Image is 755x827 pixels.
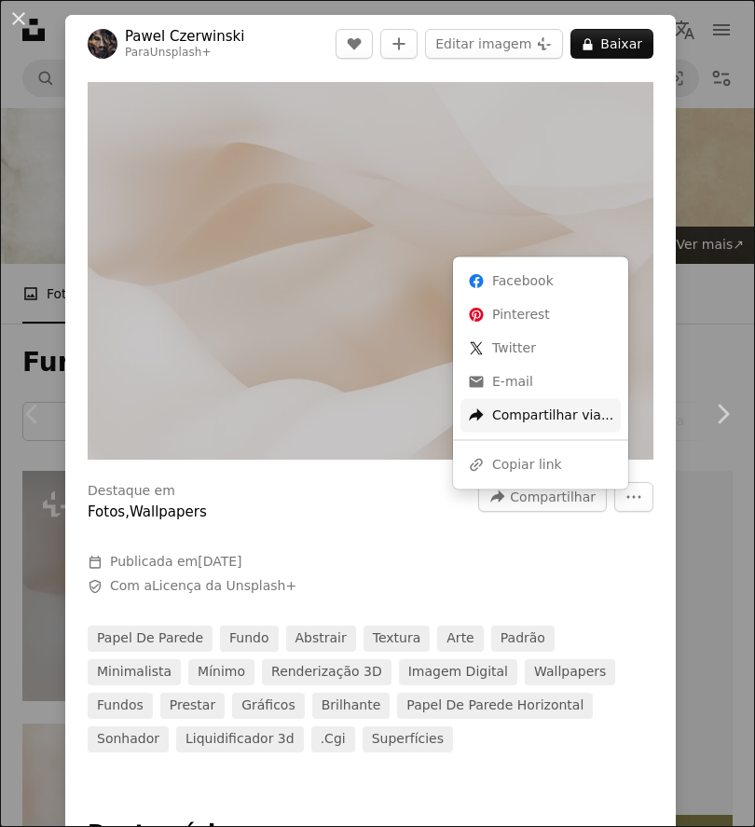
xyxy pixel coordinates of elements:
[460,448,621,481] div: Copiar link
[478,482,607,512] button: Compartilhar esta imagem
[460,365,621,398] a: Compartilhar por e-mail
[460,398,621,432] div: Compartilhar via...
[460,297,621,331] a: Compartilhar no Pinterest
[614,482,653,512] button: Mais ações
[510,483,596,511] span: Compartilhar
[460,331,621,365] a: Compartilhar no Twitter
[460,265,621,298] a: Compartilhar no Facebook
[453,257,628,489] div: Compartilhar esta imagem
